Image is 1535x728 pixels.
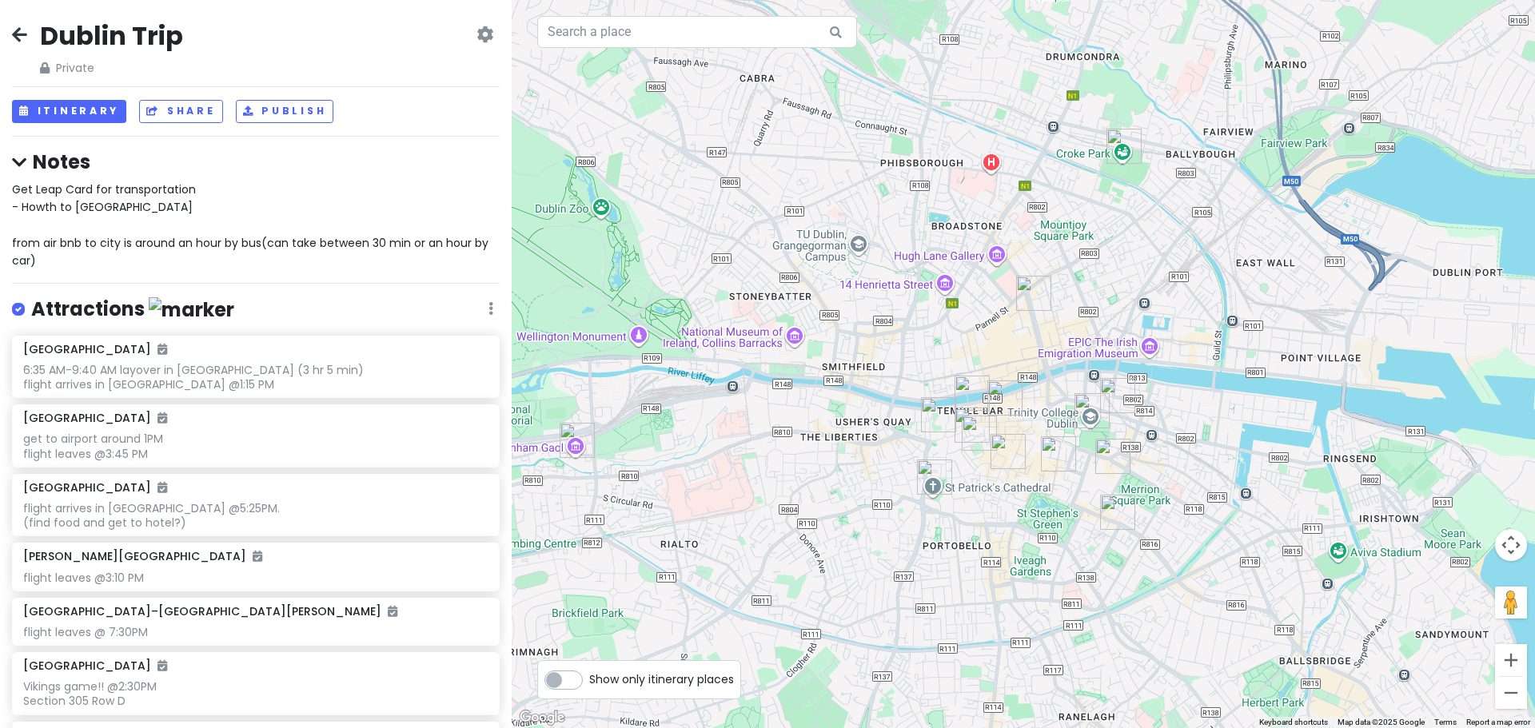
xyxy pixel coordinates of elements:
[560,423,595,458] div: Kilmainham Gaol
[987,380,1023,416] div: FX Buckley Steakhouse Crow Street
[23,342,167,356] h6: [GEOGRAPHIC_DATA]
[388,606,397,617] i: Added to itinerary
[40,19,183,53] h2: Dublin Trip
[12,181,492,269] span: Get Leap Card for transportation - Howth to [GEOGRAPHIC_DATA] from air bnb to city is around an h...
[149,297,234,322] img: marker
[1095,439,1130,474] div: National Gallery of Ireland
[139,100,222,123] button: Share
[23,549,262,563] h6: [PERSON_NAME][GEOGRAPHIC_DATA]
[40,59,183,77] span: Private
[1466,718,1530,726] a: Report a map error
[1106,129,1142,164] div: Croke Park
[1338,718,1425,726] span: Map data ©2025 Google
[1434,718,1457,726] a: Terms (opens in new tab)
[23,480,167,495] h6: [GEOGRAPHIC_DATA]
[1259,717,1328,728] button: Keyboard shortcuts
[157,344,167,355] i: Added to itinerary
[991,434,1026,469] div: BAMBINO
[1495,587,1527,619] button: Drag Pegman onto the map to open Street View
[23,363,488,392] div: 6:35 AM-9:40 AM layover in [GEOGRAPHIC_DATA] (3 hr 5 min) flight arrives in [GEOGRAPHIC_DATA] @1:...
[12,100,126,123] button: Itinerary
[1100,378,1135,413] div: Bread 41
[157,660,167,671] i: Added to itinerary
[516,707,568,728] a: Open this area in Google Maps (opens a new window)
[955,376,990,411] div: Temple Bar
[23,501,488,530] div: flight arrives in [GEOGRAPHIC_DATA] @5:25PM. (find food and get to hotel?)
[23,604,397,619] h6: [GEOGRAPHIC_DATA]–[GEOGRAPHIC_DATA][PERSON_NAME]
[23,411,167,425] h6: [GEOGRAPHIC_DATA]
[23,625,488,639] div: flight leaves @ 7:30PM
[1100,495,1135,530] div: F.X. Buckley Steakhouse Pembroke Street
[921,397,956,432] div: Christ Church Cathedral
[1495,677,1527,709] button: Zoom out
[516,707,568,728] img: Google
[917,459,952,495] div: St Patrick's Cathedral
[23,432,488,460] div: get to airport around 1PM flight leaves @3:45 PM
[157,482,167,493] i: Added to itinerary
[962,416,997,451] div: Dubh Linn Garden
[537,16,857,48] input: Search a place
[157,412,167,424] i: Added to itinerary
[1495,529,1527,561] button: Map camera controls
[23,658,167,673] h6: [GEOGRAPHIC_DATA]
[12,149,500,174] h4: Notes
[23,679,488,708] div: Vikings game!! @2:30PM Section 305 Row D
[1074,393,1110,428] div: Trinity College Dublin
[955,408,990,443] div: Dublin Castle
[23,571,488,585] div: flight leaves @3:10 PM
[1016,276,1051,311] div: O'Connell Street Upper
[236,100,334,123] button: Publish
[31,296,234,323] h4: Attractions
[1041,436,1076,471] div: St Ann's Church of Ireland
[253,551,262,562] i: Added to itinerary
[1495,644,1527,676] button: Zoom in
[589,670,734,688] span: Show only itinerary places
